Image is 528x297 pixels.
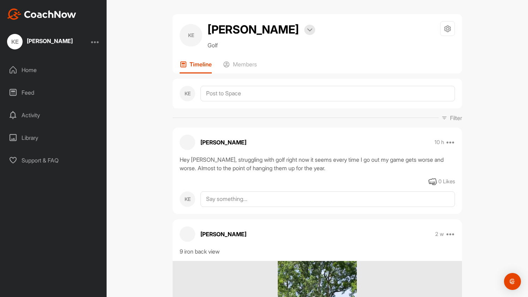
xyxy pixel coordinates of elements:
[4,129,103,147] div: Library
[200,230,246,238] p: [PERSON_NAME]
[450,114,462,122] p: Filter
[27,38,73,44] div: [PERSON_NAME]
[307,28,312,32] img: arrow-down
[208,41,315,49] p: Golf
[180,191,195,207] div: KE
[180,86,195,101] div: KE
[4,61,103,79] div: Home
[7,8,76,20] img: CoachNow
[180,24,202,47] div: KE
[435,231,444,238] p: 2 w
[233,61,257,68] p: Members
[504,273,521,290] div: Open Intercom Messenger
[180,247,455,256] div: 9 iron back view
[438,178,455,186] div: 0 Likes
[434,139,444,146] p: 10 h
[4,106,103,124] div: Activity
[4,152,103,169] div: Support & FAQ
[7,34,23,49] div: KE
[190,61,212,68] p: Timeline
[208,21,299,38] h2: [PERSON_NAME]
[180,155,455,172] div: Hey [PERSON_NAME], struggling with golf right now it seems every time I go out my game gets worse...
[200,138,246,147] p: [PERSON_NAME]
[4,84,103,101] div: Feed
